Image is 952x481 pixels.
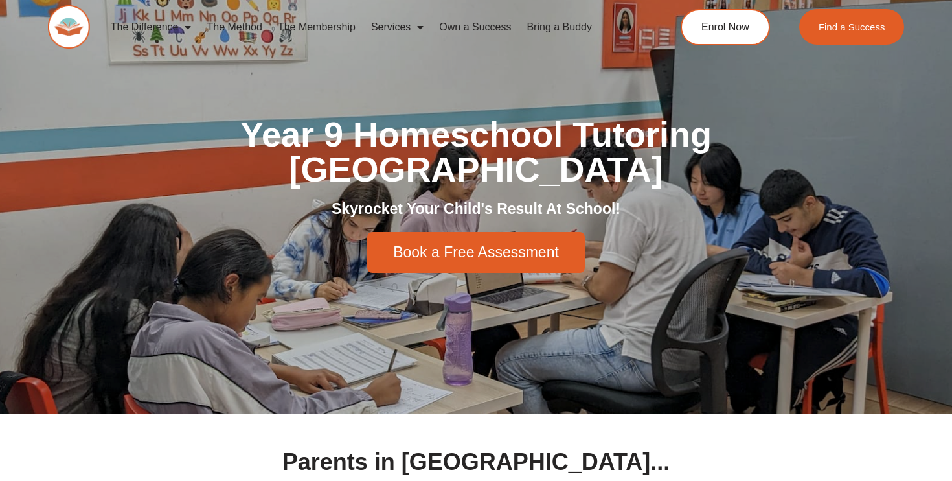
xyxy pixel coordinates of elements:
[431,12,519,42] a: Own a Success
[681,9,770,45] a: Enrol Now
[799,9,905,45] a: Find a Success
[113,200,839,219] h2: Skyrocket Your Child's Result At School!
[393,245,559,260] span: Book a Free Assessment
[103,12,632,42] nav: Menu
[103,12,199,42] a: The Difference
[199,12,269,42] a: The Method
[819,22,885,32] span: Find a Success
[277,451,675,474] h1: Parents in [GEOGRAPHIC_DATA]...
[270,12,363,42] a: The Membership
[519,12,600,42] a: Bring a Buddy
[113,117,839,187] h1: Year 9 Homeschool Tutoring [GEOGRAPHIC_DATA]
[363,12,431,42] a: Services
[701,22,749,32] span: Enrol Now
[367,232,585,273] a: Book a Free Assessment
